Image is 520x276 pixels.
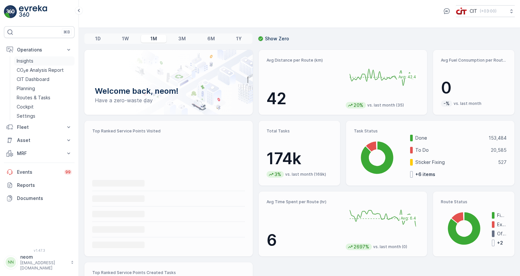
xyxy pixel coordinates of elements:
img: cit-logo_pOk6rL0.png [456,8,467,15]
a: CIT Dashboard [14,75,75,84]
p: Insights [17,58,33,64]
p: 1W [122,35,129,42]
p: MRF [17,150,61,157]
p: To Do [415,147,487,153]
p: Finished [497,212,507,219]
p: 153,484 [489,135,507,141]
button: NNneom[EMAIL_ADDRESS][DOMAIN_NAME] [4,254,75,271]
p: 6 [267,230,340,250]
p: Operations [17,47,61,53]
p: Reports [17,182,72,188]
p: 0 [441,78,507,98]
p: Settings [17,113,35,119]
span: v 1.47.3 [4,248,75,252]
a: Settings [14,111,75,121]
p: 3% [274,171,282,178]
p: -% [443,100,450,107]
p: 1D [95,35,101,42]
p: 20% [353,102,364,108]
button: Operations [4,43,75,56]
p: [EMAIL_ADDRESS][DOMAIN_NAME] [20,260,67,271]
p: vs. last month (169k) [285,172,326,177]
p: vs. last month (0) [373,244,407,249]
div: NN [6,257,16,267]
a: Planning [14,84,75,93]
a: Events99 [4,166,75,179]
p: Expired [497,221,507,228]
p: 6M [207,35,215,42]
p: + 2 [497,240,503,246]
p: Fleet [17,124,61,130]
p: Events [17,169,60,175]
p: Route Status [441,199,507,205]
p: CIT [470,8,477,14]
button: MRF [4,147,75,160]
p: neom [20,254,67,260]
p: CO₂e Analysis Report [17,67,64,73]
p: Routes & Tasks [17,94,50,101]
p: ⌘B [63,30,70,35]
a: Insights [14,56,75,66]
button: Asset [4,134,75,147]
a: Reports [4,179,75,192]
p: 42 [267,89,340,108]
p: Top Ranked Service Points Visited [92,128,245,134]
p: Cockpit [17,104,34,110]
p: Done [415,135,484,141]
button: Fleet [4,121,75,134]
p: Avg Fuel Consumption per Route (lt) [441,58,507,63]
p: 99 [65,169,71,175]
p: ( +03:00 ) [480,9,496,14]
p: Top Ranked Service Points Created Tasks [92,270,245,275]
p: + 6 items [415,171,435,178]
p: Asset [17,137,61,144]
p: 1M [150,35,157,42]
p: Planning [17,85,35,92]
a: Documents [4,192,75,205]
p: 20,585 [491,147,507,153]
p: 2697% [353,244,370,250]
img: logo_light-DOdMpM7g.png [19,5,47,18]
p: 1Y [236,35,242,42]
p: Avg Time Spent per Route (hr) [267,199,340,205]
a: CO₂e Analysis Report [14,66,75,75]
p: 527 [498,159,507,166]
p: Have a zero-waste day [95,96,242,104]
p: 174k [267,149,332,168]
p: Sticker Fixing [415,159,494,166]
p: Documents [17,195,72,202]
a: Cockpit [14,102,75,111]
p: Offline [497,230,507,237]
p: vs. last month [454,101,481,106]
img: logo [4,5,17,18]
a: Routes & Tasks [14,93,75,102]
button: CIT(+03:00) [456,5,515,17]
p: Welcome back, neom! [95,86,242,96]
p: vs. last month (35) [367,103,404,108]
p: Total Tasks [267,128,332,134]
p: Show Zero [265,35,289,42]
p: Task Status [354,128,507,134]
p: Avg Distance per Route (km) [267,58,340,63]
p: 3M [178,35,186,42]
p: CIT Dashboard [17,76,49,83]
